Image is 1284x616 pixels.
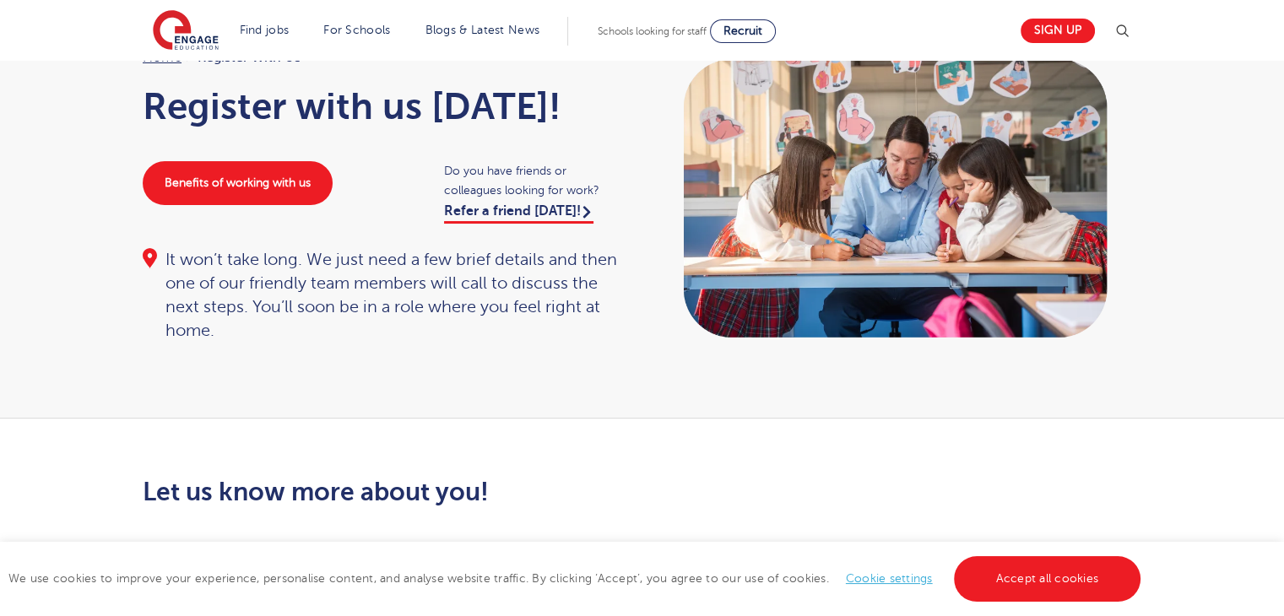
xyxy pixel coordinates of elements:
[143,248,626,343] div: It won’t take long. We just need a few brief details and then one of our friendly team members wi...
[143,478,800,506] h2: Let us know more about you!
[425,24,540,36] a: Blogs & Latest News
[1021,19,1095,43] a: Sign up
[153,10,219,52] img: Engage Education
[444,203,593,224] a: Refer a friend [DATE]!
[323,24,390,36] a: For Schools
[444,161,626,200] span: Do you have friends or colleagues looking for work?
[954,556,1141,602] a: Accept all cookies
[143,161,333,205] a: Benefits of working with us
[710,19,776,43] a: Recruit
[846,572,933,585] a: Cookie settings
[143,85,626,127] h1: Register with us [DATE]!
[598,25,707,37] span: Schools looking for staff
[723,24,762,37] span: Recruit
[8,572,1145,585] span: We use cookies to improve your experience, personalise content, and analyse website traffic. By c...
[240,24,290,36] a: Find jobs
